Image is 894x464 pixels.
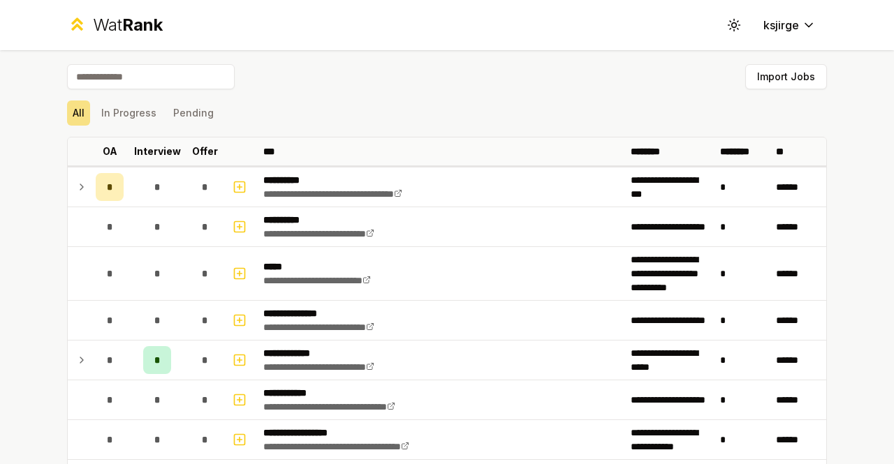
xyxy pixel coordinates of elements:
button: In Progress [96,100,162,126]
button: ksjirge [752,13,827,38]
p: Offer [192,144,218,158]
button: Pending [168,100,219,126]
button: All [67,100,90,126]
p: Interview [134,144,181,158]
span: ksjirge [763,17,799,33]
div: Wat [93,14,163,36]
span: Rank [122,15,163,35]
a: WatRank [67,14,163,36]
button: Import Jobs [745,64,827,89]
p: OA [103,144,117,158]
